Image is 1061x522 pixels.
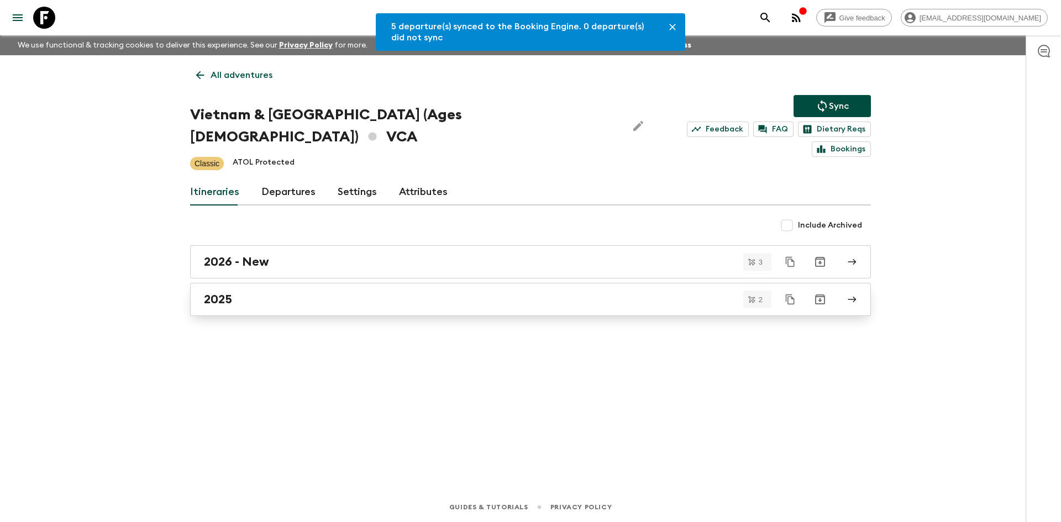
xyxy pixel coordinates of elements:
[816,9,892,27] a: Give feedback
[809,251,831,273] button: Archive
[833,14,891,22] span: Give feedback
[687,122,749,137] a: Feedback
[809,288,831,310] button: Archive
[190,64,279,86] a: All adventures
[664,19,681,35] button: Close
[754,7,776,29] button: search adventures
[391,17,655,48] div: 5 departure(s) synced to the Booking Engine. 0 departure(s) did not sync
[752,259,769,266] span: 3
[780,289,800,309] button: Duplicate
[195,158,219,169] p: Classic
[190,104,618,148] h1: Vietnam & [GEOGRAPHIC_DATA] (Ages [DEMOGRAPHIC_DATA]) VCA
[7,7,29,29] button: menu
[798,122,871,137] a: Dietary Reqs
[13,35,372,55] p: We use functional & tracking cookies to deliver this experience. See our for more.
[627,104,649,148] button: Edit Adventure Title
[399,179,448,205] a: Attributes
[812,141,871,157] a: Bookings
[753,122,794,137] a: FAQ
[449,501,528,513] a: Guides & Tutorials
[204,255,269,269] h2: 2026 - New
[279,41,333,49] a: Privacy Policy
[190,283,871,316] a: 2025
[550,501,612,513] a: Privacy Policy
[190,179,239,205] a: Itineraries
[261,179,316,205] a: Departures
[233,157,295,170] p: ATOL Protected
[338,179,377,205] a: Settings
[211,68,272,82] p: All adventures
[798,220,862,231] span: Include Archived
[204,292,232,307] h2: 2025
[913,14,1047,22] span: [EMAIL_ADDRESS][DOMAIN_NAME]
[752,296,769,303] span: 2
[190,245,871,278] a: 2026 - New
[794,95,871,117] button: Sync adventure departures to the booking engine
[901,9,1048,27] div: [EMAIL_ADDRESS][DOMAIN_NAME]
[829,99,849,113] p: Sync
[780,252,800,272] button: Duplicate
